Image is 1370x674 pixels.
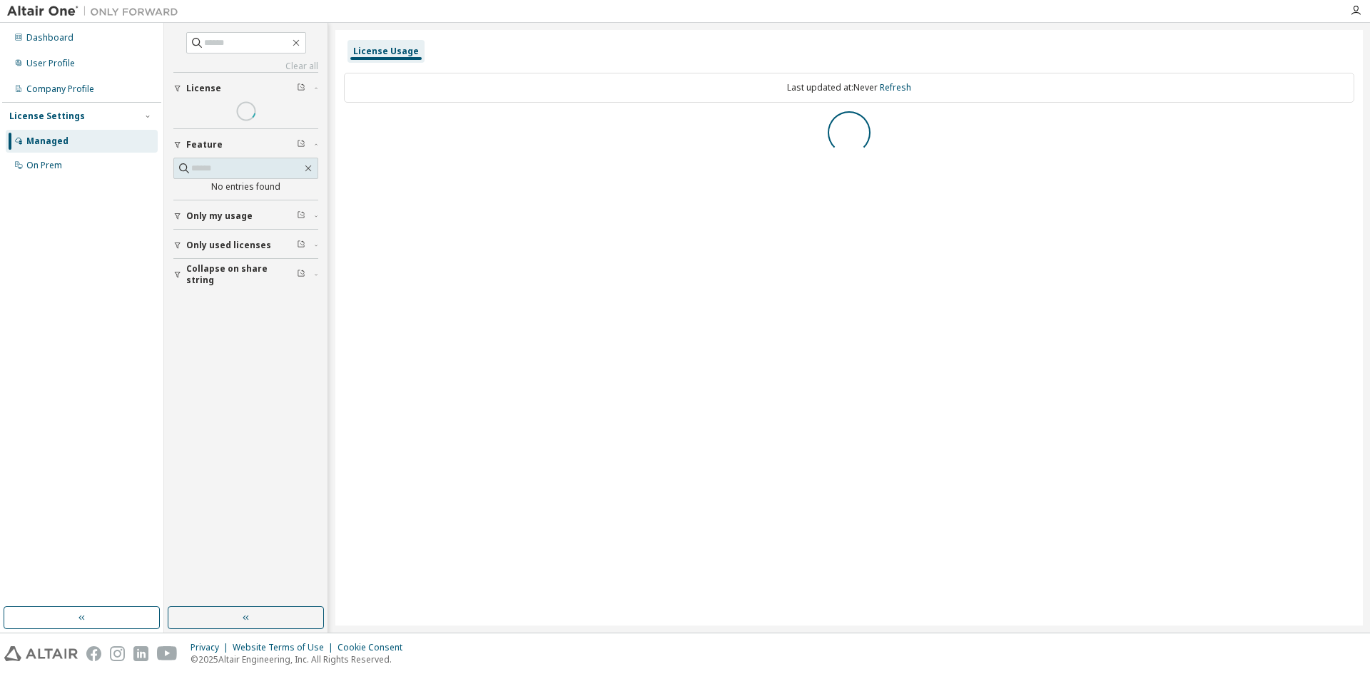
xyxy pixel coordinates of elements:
[191,653,411,665] p: © 2025 Altair Engineering, Inc. All Rights Reserved.
[186,240,271,251] span: Only used licenses
[173,129,318,160] button: Feature
[173,259,318,290] button: Collapse on share string
[133,646,148,661] img: linkedin.svg
[26,136,68,147] div: Managed
[338,642,411,653] div: Cookie Consent
[173,230,318,261] button: Only used licenses
[297,210,305,222] span: Clear filter
[186,139,223,150] span: Feature
[344,73,1354,103] div: Last updated at: Never
[110,646,125,661] img: instagram.svg
[173,73,318,104] button: License
[191,642,233,653] div: Privacy
[173,61,318,72] a: Clear all
[233,642,338,653] div: Website Terms of Use
[186,83,221,94] span: License
[7,4,186,19] img: Altair One
[297,240,305,251] span: Clear filter
[26,83,94,95] div: Company Profile
[353,46,419,57] div: License Usage
[26,32,73,44] div: Dashboard
[86,646,101,661] img: facebook.svg
[26,58,75,69] div: User Profile
[9,111,85,122] div: License Settings
[186,263,297,286] span: Collapse on share string
[297,83,305,94] span: Clear filter
[173,181,318,193] div: No entries found
[173,200,318,232] button: Only my usage
[297,139,305,150] span: Clear filter
[4,646,78,661] img: altair_logo.svg
[157,646,178,661] img: youtube.svg
[880,81,911,93] a: Refresh
[186,210,253,222] span: Only my usage
[26,160,62,171] div: On Prem
[297,269,305,280] span: Clear filter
